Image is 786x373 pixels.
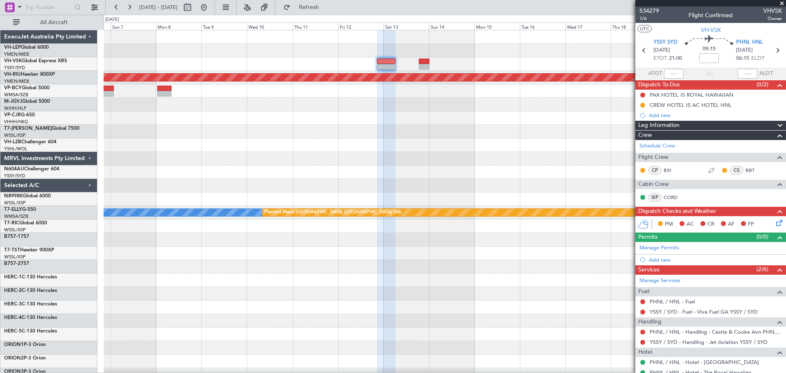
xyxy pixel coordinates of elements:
[649,112,782,119] div: Add new
[757,80,768,89] span: (0/2)
[4,105,27,111] a: WIHH/HLP
[702,45,716,53] span: 09:15
[650,359,759,366] a: PHNL / HNL - Hotel - [GEOGRAPHIC_DATA]
[648,193,662,202] div: ISP
[649,256,782,263] div: Add new
[637,25,652,32] button: UTC
[201,23,247,30] div: Tue 9
[650,328,782,335] a: PHNL / HNL - Handling - Castle & Cooke Avn PHNL / HNL
[664,194,682,201] a: CORD
[638,233,657,242] span: Permits
[653,46,670,54] span: [DATE]
[293,23,338,30] div: Thu 11
[520,23,565,30] div: Tue 16
[264,206,401,219] div: Planned Maint [GEOGRAPHIC_DATA] ([GEOGRAPHIC_DATA] Intl)
[280,1,329,14] button: Refresh
[21,20,86,25] span: All Aircraft
[4,86,22,90] span: VP-BCY
[4,200,26,206] a: WSSL/XSP
[650,308,758,315] a: YSSY / SYD - Fuel - Viva Fuel GA YSSY / SYD
[4,302,57,307] a: HERC-3C-130 Hercules
[650,298,695,305] a: PHNL / HNL - Fuel
[4,356,24,361] span: ORION2
[429,23,474,30] div: Sun 14
[4,221,47,226] a: T7-RICGlobal 6000
[565,23,611,30] div: Wed 17
[4,113,21,118] span: VP-CJR
[25,1,72,14] input: Trip Number
[4,59,22,63] span: VH-VSK
[4,254,26,260] a: WSSL/XSP
[653,54,667,63] span: ETOT
[4,342,46,347] a: ORION1P-3 Orion
[4,288,22,293] span: HERC-2
[4,248,20,253] span: T7-TST
[638,287,649,296] span: Fuel
[384,23,429,30] div: Sat 13
[247,23,292,30] div: Wed 10
[4,78,29,84] a: YMEN/MEB
[664,69,684,79] input: --:--
[4,234,29,239] a: B757-1757
[4,126,52,131] span: T7-[PERSON_NAME]
[4,213,28,219] a: WMSA/SZB
[650,102,732,109] div: CREW HOTEL IS AC HOTEL HNL
[139,4,178,11] span: [DATE] - [DATE]
[4,99,50,104] a: M-JGVJGlobal 5000
[736,54,749,63] span: 06:15
[669,54,682,63] span: 21:00
[474,23,520,30] div: Mon 15
[4,140,56,145] a: VH-L2BChallenger 604
[4,132,26,138] a: WSSL/XSP
[638,265,660,275] span: Services
[763,15,782,22] span: Owner
[638,153,669,162] span: Flight Crew
[4,86,50,90] a: VP-BCYGlobal 5000
[4,275,22,280] span: HERC-1
[707,220,714,228] span: CR
[4,126,79,131] a: T7-[PERSON_NAME]Global 7500
[4,302,22,307] span: HERC-3
[4,92,28,98] a: WMSA/SZB
[611,23,656,30] div: Thu 18
[4,65,25,71] a: YSSY/SYD
[4,194,51,199] a: N8998KGlobal 6000
[639,15,659,22] span: 1/6
[4,72,55,77] a: VH-RIUHawker 800XP
[638,317,662,327] span: Handling
[757,233,768,241] span: (0/0)
[4,315,22,320] span: HERC-4
[639,142,675,150] a: Schedule Crew
[4,119,28,125] a: VHHH/HKG
[639,244,679,252] a: Manage Permits
[4,99,22,104] span: M-JGVJ
[751,54,764,63] span: ELDT
[687,220,694,228] span: AC
[728,220,734,228] span: AF
[639,277,680,285] a: Manage Services
[759,70,773,78] span: ALDT
[4,72,21,77] span: VH-RIU
[638,348,652,357] span: Hotel
[4,167,24,172] span: N604AU
[736,46,753,54] span: [DATE]
[4,227,26,233] a: WSSL/XSP
[4,167,59,172] a: N604AUChallenger 604
[4,194,23,199] span: N8998K
[338,23,384,30] div: Fri 12
[638,80,680,90] span: Dispatch To-Dos
[105,16,119,23] div: [DATE]
[650,91,733,98] div: PAX HOTEL IS ROYAL HAWAIIAN
[665,220,673,228] span: PM
[4,51,29,57] a: YMEN/MEB
[4,288,57,293] a: HERC-2C-130 Hercules
[4,234,20,239] span: B757-1
[4,315,57,320] a: HERC-4C-130 Hercules
[156,23,201,30] div: Mon 8
[689,11,733,20] div: Flight Confirmed
[4,207,36,212] a: T7-ELLYG-550
[4,261,20,266] span: B757-2
[736,38,763,47] span: PHNL HNL
[638,207,716,216] span: Dispatch Checks and Weather
[638,131,652,140] span: Crew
